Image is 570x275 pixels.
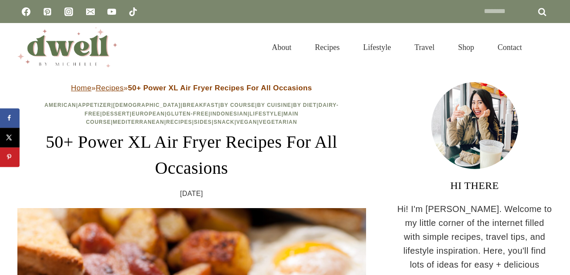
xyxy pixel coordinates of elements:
a: TikTok [124,3,142,20]
a: Home [71,84,91,92]
a: Contact [486,33,534,62]
a: Snack [213,119,234,125]
a: Mediterranean [113,119,164,125]
a: Lifestyle [351,33,403,62]
a: About [260,33,303,62]
a: American [44,102,76,108]
a: Dessert [102,111,130,117]
a: By Course [220,102,255,108]
a: European [132,111,165,117]
a: Email [82,3,99,20]
a: By Cuisine [257,102,291,108]
span: | | | | | | | | | | | | | | | | | | | [44,102,338,125]
img: DWELL by michelle [17,27,117,67]
a: Main Course [86,111,299,125]
nav: Primary Navigation [260,33,533,62]
a: Pinterest [39,3,56,20]
a: [DEMOGRAPHIC_DATA] [113,102,181,108]
strong: 50+ Power XL Air Fryer Recipes For All Occasions [128,84,312,92]
a: Instagram [60,3,77,20]
a: YouTube [103,3,120,20]
a: Gluten-Free [167,111,208,117]
a: Indonesian [210,111,247,117]
span: » » [71,84,312,92]
a: Breakfast [183,102,218,108]
a: Travel [403,33,446,62]
a: Recipes [303,33,351,62]
a: Sides [194,119,212,125]
a: Facebook [17,3,35,20]
a: By Diet [293,102,317,108]
h1: 50+ Power XL Air Fryer Recipes For All Occasions [17,129,366,181]
a: Lifestyle [250,111,282,117]
a: Appetizer [78,102,111,108]
a: Dairy-Free [85,102,339,116]
time: [DATE] [180,188,203,199]
button: View Search Form [538,40,553,55]
a: Vegetarian [259,119,297,125]
a: Recipes [96,84,123,92]
a: Recipes [166,119,192,125]
a: Shop [446,33,486,62]
h3: HI THERE [397,178,553,193]
a: Vegan [237,119,257,125]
